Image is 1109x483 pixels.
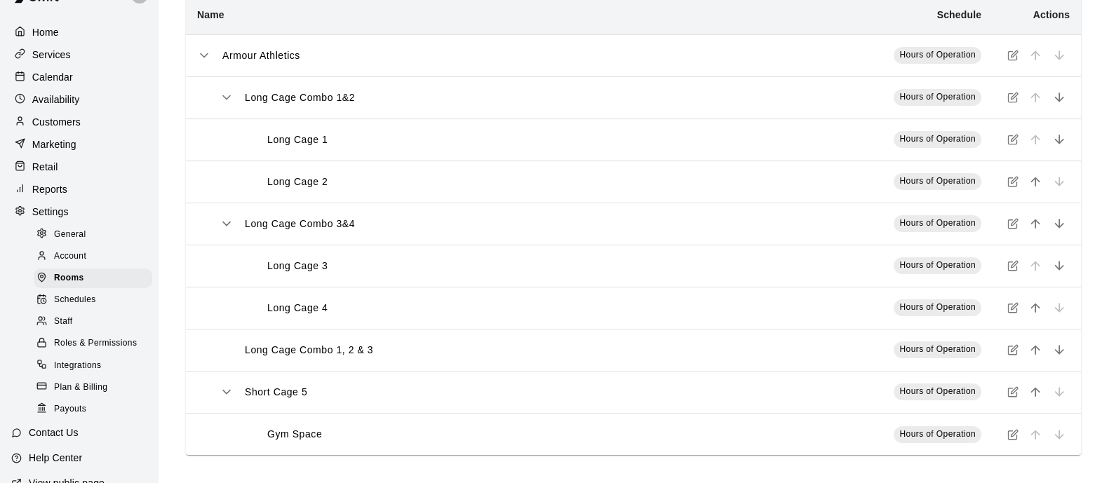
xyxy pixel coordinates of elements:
button: move item down [1049,255,1070,276]
p: Reports [32,182,67,196]
span: Roles & Permissions [54,336,137,351]
div: Roles & Permissions [34,334,152,353]
span: Integrations [54,359,102,373]
a: Availability [11,89,147,110]
span: Hours of Operation [899,260,976,270]
div: Schedules [34,290,152,310]
span: Account [54,250,86,264]
p: Availability [32,93,80,107]
p: Long Cage 1 [267,132,328,147]
a: Services [11,44,147,65]
b: Name [197,9,224,20]
p: Settings [32,205,69,219]
button: move item down [1049,213,1070,234]
a: Roles & Permissions [34,333,158,355]
div: Account [34,247,152,266]
button: move item down [1049,339,1070,360]
a: Calendar [11,67,147,88]
button: move item up [1025,213,1046,234]
div: Plan & Billing [34,378,152,397]
button: move item up [1025,297,1046,318]
span: Hours of Operation [899,344,976,354]
span: Plan & Billing [54,381,107,395]
a: Payouts [34,398,158,420]
a: Schedules [34,290,158,311]
span: Payouts [54,402,86,416]
button: move item up [1025,171,1046,192]
p: Gym Space [267,427,322,442]
button: move item up [1025,339,1046,360]
button: move item down [1049,129,1070,150]
span: Hours of Operation [899,218,976,228]
a: Integrations [34,355,158,376]
span: Rooms [54,271,84,285]
a: Home [11,22,147,43]
span: Hours of Operation [899,50,976,60]
button: move item down [1049,87,1070,108]
p: Long Cage 3 [267,259,328,273]
p: Long Cage 4 [267,301,328,315]
b: Actions [1033,9,1070,20]
a: Retail [11,156,147,177]
span: Hours of Operation [899,92,976,102]
div: Staff [34,312,152,332]
p: Armour Athletics [222,48,300,63]
div: Payouts [34,400,152,419]
p: Contact Us [29,426,79,440]
span: Schedules [54,293,96,307]
span: General [54,228,86,242]
p: Customers [32,115,81,129]
span: Hours of Operation [899,386,976,396]
a: Staff [34,311,158,333]
a: Account [34,245,158,267]
span: Hours of Operation [899,429,976,439]
a: Customers [11,111,147,132]
p: Long Cage Combo 1&2 [245,90,355,105]
button: move item up [1025,381,1046,402]
a: Rooms [34,268,158,290]
p: Calendar [32,70,73,84]
p: Home [32,25,59,39]
p: Help Center [29,451,82,465]
a: Marketing [11,134,147,155]
span: Staff [54,315,72,329]
a: Plan & Billing [34,376,158,398]
div: Rooms [34,268,152,288]
p: Services [32,48,71,62]
p: Retail [32,160,58,174]
p: Long Cage 2 [267,175,328,189]
p: Long Cage Combo 3&4 [245,217,355,231]
b: Schedule [937,9,981,20]
a: Reports [11,179,147,200]
p: Long Cage Combo 1, 2 & 3 [245,343,373,358]
a: General [34,224,158,245]
span: Hours of Operation [899,134,976,144]
span: Hours of Operation [899,302,976,312]
p: Marketing [32,137,76,151]
p: Short Cage 5 [245,385,307,400]
a: Settings [11,201,147,222]
span: Hours of Operation [899,176,976,186]
div: General [34,225,152,245]
div: Integrations [34,356,152,376]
